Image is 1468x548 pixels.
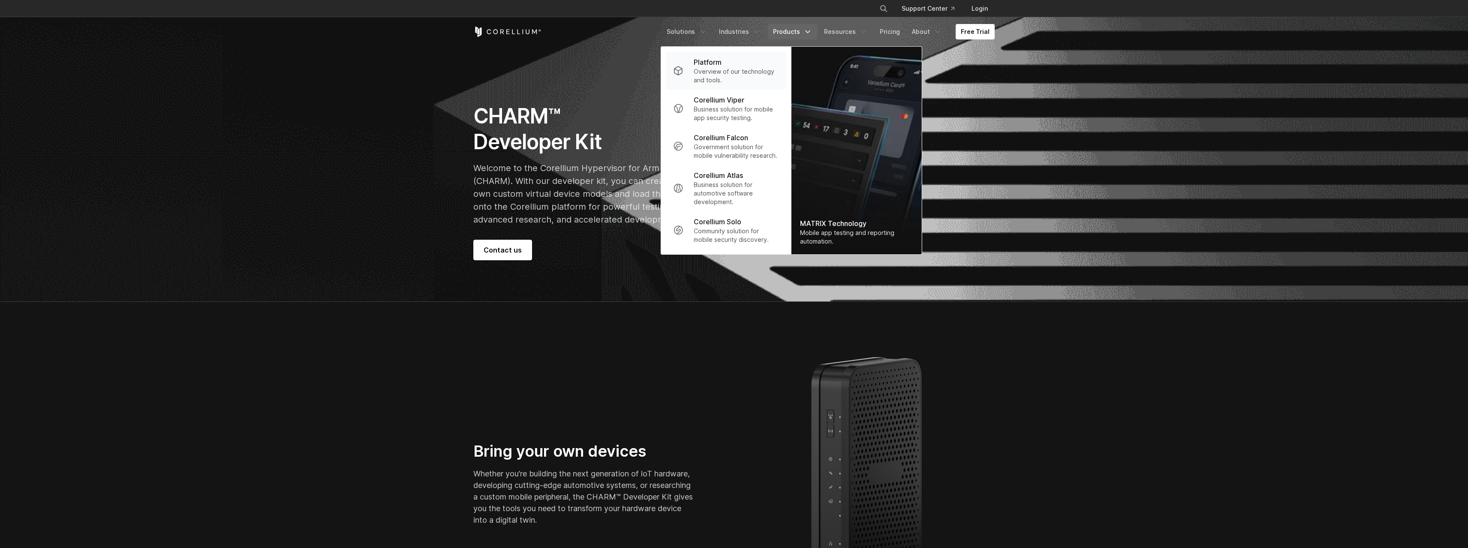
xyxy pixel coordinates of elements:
a: Corellium Falcon Government solution for mobile vulnerability research. [666,127,786,165]
a: About [907,24,947,39]
a: Solutions [662,24,712,39]
p: Welcome to the Corellium Hypervisor for Arm (CHARM). With our developer kit, you can create your ... [473,162,693,226]
p: Corellium Atlas [694,170,743,181]
a: MATRIX Technology Mobile app testing and reporting automation. [791,47,922,254]
img: Matrix_WebNav_1x [791,47,922,254]
p: Corellium Solo [694,217,741,227]
div: Navigation Menu [662,24,995,39]
a: Contact us [473,240,532,260]
a: Support Center [895,1,961,16]
p: Community solution for mobile security discovery. [694,227,779,244]
div: MATRIX Technology [800,218,913,229]
a: Pricing [875,24,905,39]
a: Corellium Viper Business solution for mobile app security testing. [666,90,786,127]
p: Overview of our technology and tools. [694,67,779,84]
div: Navigation Menu [869,1,995,16]
a: Corellium Home [473,27,541,37]
a: Resources [819,24,873,39]
p: Corellium Falcon [694,132,748,143]
div: Mobile app testing and reporting automation. [800,229,913,246]
a: Products [768,24,817,39]
span: Contact us [484,245,522,255]
p: Business solution for automotive software development. [694,181,779,206]
p: Government solution for mobile vulnerability research. [694,143,779,160]
a: Industries [714,24,766,39]
h3: Bring your own devices [473,442,693,461]
h1: CHARM™ Developer Kit [473,103,693,155]
button: Search [876,1,891,16]
p: Corellium Viper [694,95,744,105]
p: Business solution for mobile app security testing. [694,105,779,122]
p: Platform [694,57,722,67]
p: Whether you’re building the next generation of IoT hardware, developing cutting-edge automotive s... [473,468,693,526]
a: Login [965,1,995,16]
a: Corellium Atlas Business solution for automotive software development. [666,165,786,211]
a: Platform Overview of our technology and tools. [666,52,786,90]
a: Free Trial [956,24,995,39]
a: Corellium Solo Community solution for mobile security discovery. [666,211,786,249]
